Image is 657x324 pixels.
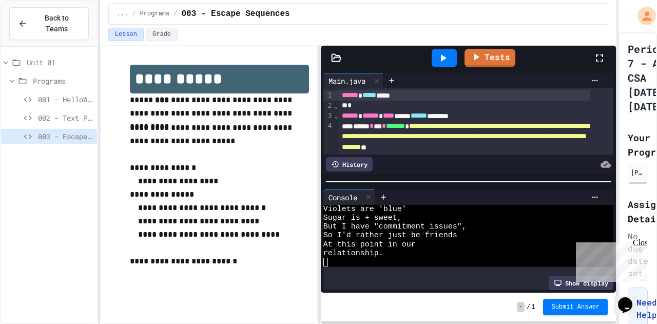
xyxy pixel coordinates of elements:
span: Back to Teams [33,13,80,34]
h2: Your Progress [628,130,648,159]
span: ... [117,10,128,18]
span: 001 - HelloWorld [38,94,93,105]
span: / [132,10,136,18]
button: Grade [146,28,178,41]
div: No due date set [628,230,648,279]
span: Programs [33,75,93,86]
button: Lesson [108,28,144,41]
span: / [173,10,177,18]
span: 003 - Escape Sequences [38,131,93,142]
span: Unit 01 [27,57,93,68]
span: Programs [140,10,170,18]
button: Back to Teams [9,7,89,40]
iframe: chat widget [572,238,647,282]
span: 002 - Text Picture [38,112,93,123]
iframe: chat widget [614,283,647,314]
div: [PERSON_NAME] [631,167,645,177]
div: Chat with us now!Close [4,4,71,65]
span: 003 - Escape Sequences [181,8,289,20]
h2: Assignment Details [628,197,648,226]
